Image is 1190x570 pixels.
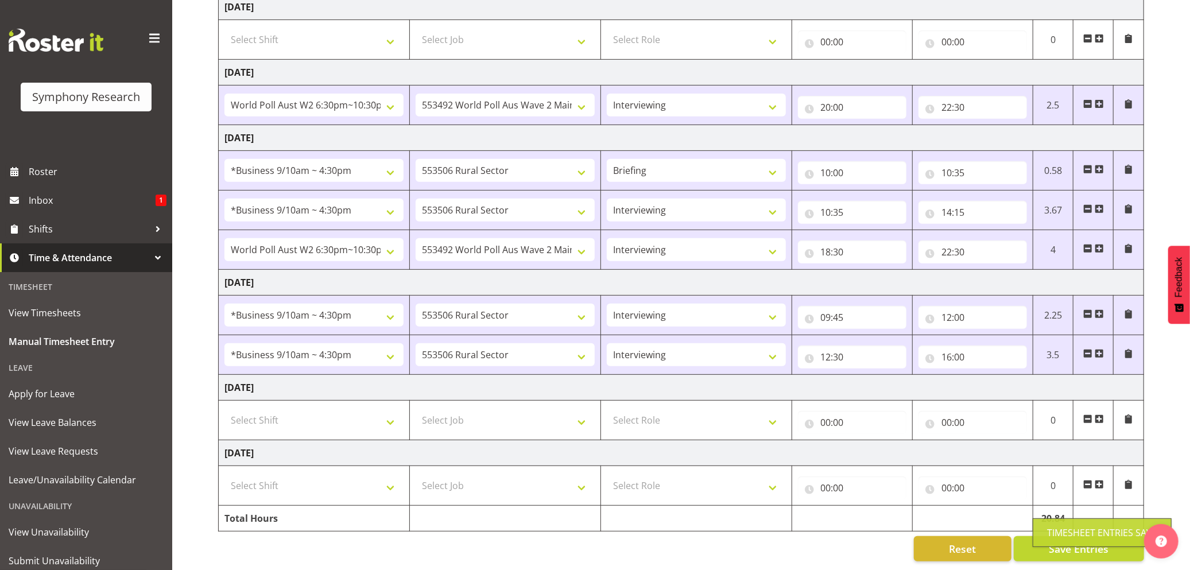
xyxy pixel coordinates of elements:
[1033,86,1073,125] td: 2.5
[9,385,164,402] span: Apply for Leave
[3,408,169,437] a: View Leave Balances
[798,306,906,329] input: Click to select...
[1049,541,1108,556] span: Save Entries
[798,411,906,434] input: Click to select...
[9,304,164,321] span: View Timesheets
[3,356,169,379] div: Leave
[1033,191,1073,230] td: 3.67
[918,411,1027,434] input: Click to select...
[918,241,1027,263] input: Click to select...
[156,195,166,206] span: 1
[1033,230,1073,270] td: 4
[798,96,906,119] input: Click to select...
[3,494,169,518] div: Unavailability
[32,88,140,106] div: Symphony Research
[918,306,1027,329] input: Click to select...
[1033,296,1073,335] td: 2.25
[29,163,166,180] span: Roster
[3,466,169,494] a: Leave/Unavailability Calendar
[29,192,156,209] span: Inbox
[219,60,1144,86] td: [DATE]
[1033,151,1073,191] td: 0.58
[9,524,164,541] span: View Unavailability
[219,440,1144,466] td: [DATE]
[9,552,164,569] span: Submit Unavailability
[918,161,1027,184] input: Click to select...
[798,476,906,499] input: Click to select...
[1174,257,1184,297] span: Feedback
[1047,526,1157,540] div: Timesheet Entries Save
[3,298,169,327] a: View Timesheets
[9,471,164,488] span: Leave/Unavailability Calendar
[3,379,169,408] a: Apply for Leave
[918,201,1027,224] input: Click to select...
[3,327,169,356] a: Manual Timesheet Entry
[1033,466,1073,506] td: 0
[219,125,1144,151] td: [DATE]
[9,414,164,431] span: View Leave Balances
[29,220,149,238] span: Shifts
[3,518,169,546] a: View Unavailability
[3,437,169,466] a: View Leave Requests
[9,333,164,350] span: Manual Timesheet Entry
[914,536,1011,561] button: Reset
[918,476,1027,499] input: Click to select...
[29,249,149,266] span: Time & Attendance
[798,241,906,263] input: Click to select...
[798,346,906,369] input: Click to select...
[918,346,1027,369] input: Click to select...
[1156,536,1167,547] img: help-xxl-2.png
[798,161,906,184] input: Click to select...
[219,270,1144,296] td: [DATE]
[9,443,164,460] span: View Leave Requests
[3,275,169,298] div: Timesheet
[798,201,906,224] input: Click to select...
[9,29,103,52] img: Rosterit website logo
[219,506,410,532] td: Total Hours
[1168,246,1190,324] button: Feedback - Show survey
[1033,401,1073,440] td: 0
[1033,20,1073,60] td: 0
[949,541,976,556] span: Reset
[1033,506,1073,532] td: 20.84
[1033,335,1073,375] td: 3.5
[918,30,1027,53] input: Click to select...
[918,96,1027,119] input: Click to select...
[219,375,1144,401] td: [DATE]
[798,30,906,53] input: Click to select...
[1014,536,1144,561] button: Save Entries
